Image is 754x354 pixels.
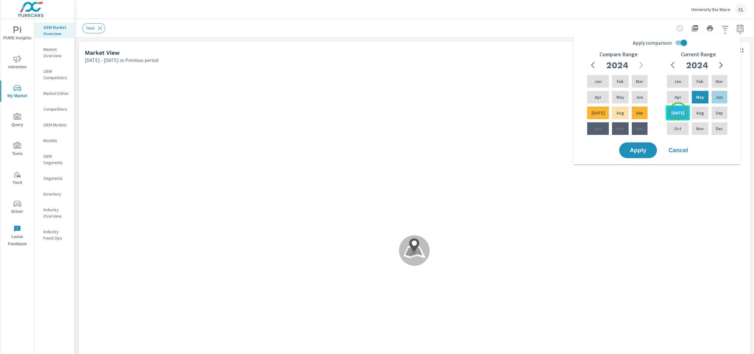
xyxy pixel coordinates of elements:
[659,142,697,158] button: Cancel
[734,22,746,35] button: Select Date Range
[2,171,32,186] span: Tier2
[636,110,643,116] p: Sep
[594,78,602,85] p: Jan
[35,227,74,243] div: Industry Fixed Ops
[43,175,69,181] p: Segments
[736,45,746,55] button: Minimize Widget
[595,94,601,100] p: Apr
[599,51,638,58] h6: Compare Range
[43,191,69,197] p: Inventory
[616,125,624,132] p: Nov
[43,207,69,219] p: Industry Overview
[716,110,723,116] p: Sep
[35,152,74,167] div: OEM Segments
[716,94,723,100] p: Jun
[35,136,74,145] div: Models
[2,200,32,215] span: Driver
[35,104,74,114] div: Competitors
[35,205,74,221] div: Industry Overview
[735,4,746,15] div: CL
[2,142,32,158] span: Tools
[636,94,643,100] p: Jun
[35,45,74,60] div: Market Overview
[633,39,672,47] span: Apply comparison
[636,78,643,85] p: Mar
[697,78,703,85] p: Feb
[0,19,34,250] div: nav menu
[696,125,704,132] p: Nov
[626,147,651,153] span: Apply
[592,110,605,116] p: [DATE]
[2,113,32,129] span: Query
[671,110,685,116] p: [DATE]
[43,122,69,128] p: OEM Models
[666,147,691,153] span: Cancel
[85,49,120,56] h5: Market View
[606,60,628,71] h2: 2024
[716,125,723,132] p: Dec
[35,120,74,130] div: OEM Models
[674,78,681,85] p: Jan
[704,22,716,35] button: Print Report
[43,153,69,166] p: OEM Segments
[2,55,32,71] span: Advertise
[719,22,731,35] button: Apply Filters
[43,106,69,112] p: Competitors
[675,94,681,100] p: Apr
[82,23,105,33] div: New
[35,67,74,82] div: OEM Competitors
[681,51,716,58] h6: Current Range
[43,68,69,81] p: OEM Competitors
[594,125,602,132] p: Oct
[43,229,69,241] p: Industry Fixed Ops
[2,26,32,42] span: PURE Insights
[2,84,32,100] span: My Market
[619,142,657,158] button: Apply
[43,90,69,97] p: Market Editor
[636,125,643,132] p: Dec
[616,110,624,116] p: Aug
[43,46,69,59] p: Market Overview
[617,78,624,85] p: Feb
[35,174,74,183] div: Segments
[43,24,69,37] p: OEM Market Overview
[696,94,704,100] p: May
[686,60,708,71] h2: 2024
[716,78,723,85] p: Mar
[691,7,730,12] p: University Kia Waco
[85,56,158,64] p: [DATE] - [DATE] vs Previous period
[616,94,624,100] p: May
[689,22,701,35] button: "Export Report to PDF"
[35,89,74,98] div: Market Editor
[35,189,74,199] div: Inventory
[696,110,704,116] p: Aug
[674,125,681,132] p: Oct
[35,23,74,38] div: OEM Market Overview
[83,26,98,30] span: New
[2,225,32,248] span: Leave Feedback
[43,137,69,144] p: Models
